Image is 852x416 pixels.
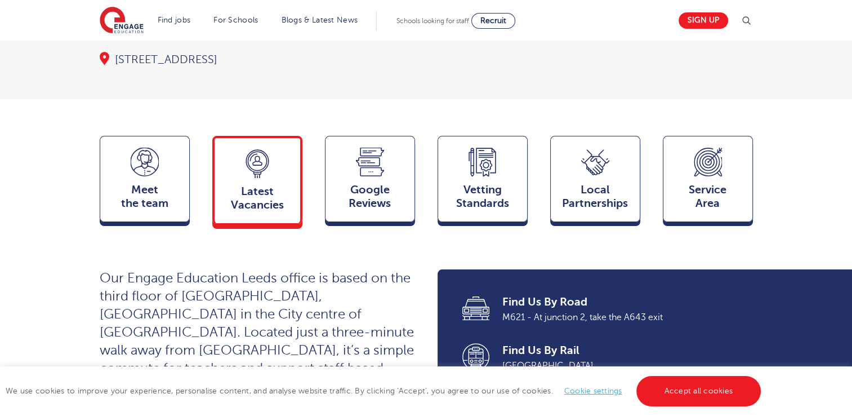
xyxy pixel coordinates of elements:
[325,136,415,227] a: GoogleReviews
[220,185,295,212] span: Latest Vacancies
[679,12,728,29] a: Sign up
[212,136,302,229] a: LatestVacancies
[502,343,737,359] span: Find Us By Rail
[100,136,190,227] a: Meetthe team
[502,310,737,325] span: M621 - At junction 2, take the A643 exit
[502,359,737,373] span: [GEOGRAPHIC_DATA]
[471,13,515,29] a: Recruit
[444,183,521,210] span: Vetting Standards
[396,17,469,25] span: Schools looking for staff
[480,16,506,25] span: Recruit
[331,183,409,210] span: Google Reviews
[502,294,737,310] span: Find Us By Road
[213,16,258,24] a: For Schools
[158,16,191,24] a: Find jobs
[438,136,528,227] a: VettingStandards
[100,52,415,68] div: [STREET_ADDRESS]
[636,376,761,406] a: Accept all cookies
[564,387,622,395] a: Cookie settings
[663,136,753,227] a: ServiceArea
[6,387,764,395] span: We use cookies to improve your experience, personalise content, and analyse website traffic. By c...
[282,16,358,24] a: Blogs & Latest News
[669,183,747,210] span: Service Area
[550,136,640,227] a: Local Partnerships
[556,183,634,210] span: Local Partnerships
[100,7,144,35] img: Engage Education
[106,183,184,210] span: Meet the team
